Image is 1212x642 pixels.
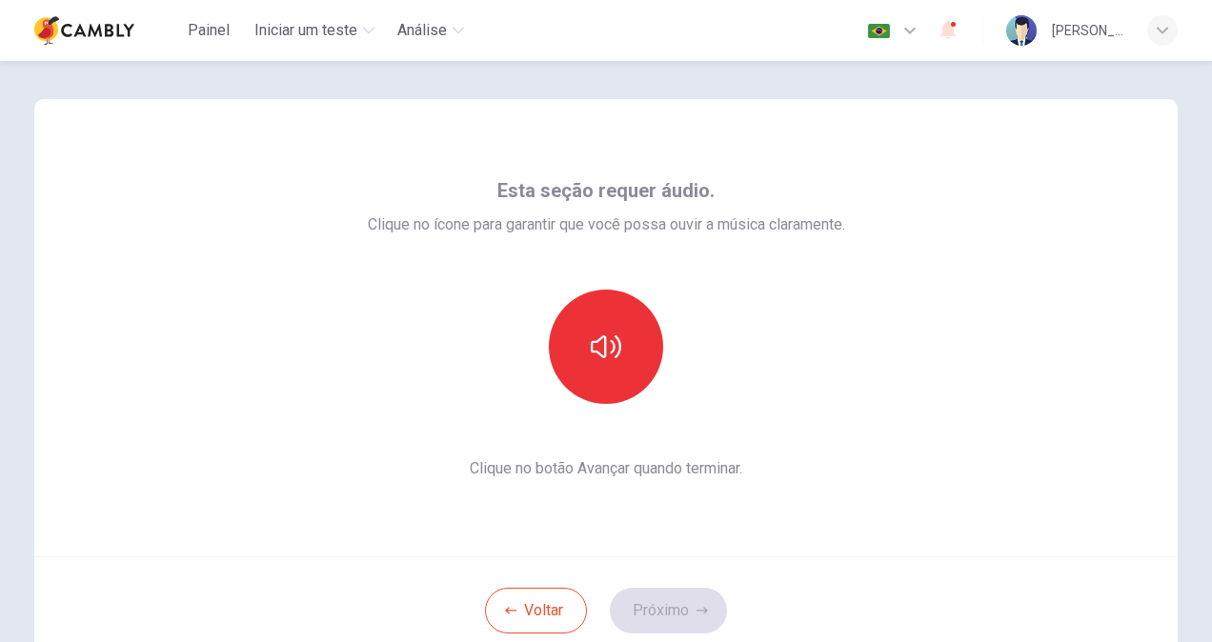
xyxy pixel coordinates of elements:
span: Iniciar um teste [254,19,357,42]
button: Análise [390,13,472,48]
span: Esta seção requer áudio. [497,175,715,206]
div: [PERSON_NAME] [1052,19,1124,42]
span: Painel [188,19,230,42]
button: Painel [178,13,239,48]
button: Iniciar um teste [247,13,382,48]
button: Voltar [485,588,587,633]
a: Cambly logo [34,11,178,50]
img: Profile picture [1006,15,1037,46]
span: Análise [397,19,447,42]
span: Clique no botão Avançar quando terminar. [368,457,845,480]
img: Cambly logo [34,11,134,50]
span: Clique no ícone para garantir que você possa ouvir a música claramente. [368,213,845,236]
img: pt [867,24,891,38]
